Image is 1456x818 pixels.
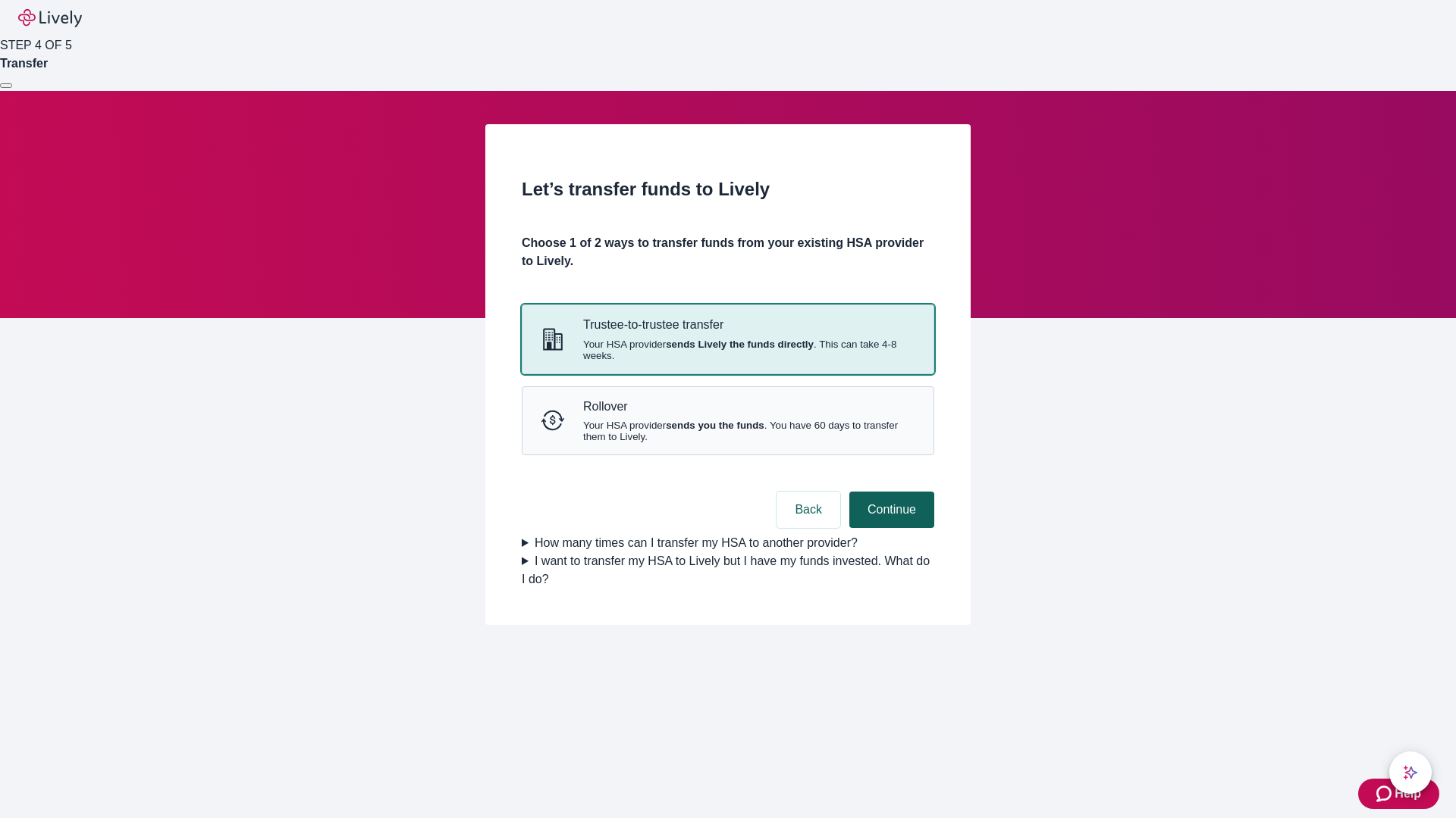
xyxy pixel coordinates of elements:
[522,534,934,552] summary: How many times can I transfer my HSA to another provider?
[1403,765,1418,780] svg: Lively AI Assistant
[541,327,565,351] svg: Trustee-to-trustee
[1376,785,1395,803] svg: Zendesk support icon
[522,234,934,270] h4: Choose 1 of 2 ways to transfer funds from your existing HSA provider to Lively.
[583,399,915,414] p: Rollover
[541,408,565,432] svg: Rollover
[522,305,934,373] button: Trustee-to-trusteeTrustee-to-trustee transferYour HSA providersends Lively the funds directly. Th...
[1389,751,1432,794] button: chat
[849,492,934,528] button: Continue
[666,420,764,431] strong: sends you the funds
[522,176,934,203] h2: Let’s transfer funds to Lively
[666,339,814,350] strong: sends Lively the funds directly
[583,420,915,442] span: Your HSA provider . You have 60 days to transfer them to Lively.
[1358,779,1439,809] button: Zendesk support iconHelp
[522,387,934,454] button: RolloverRolloverYour HSA providersends you the funds. You have 60 days to transfer them to Lively.
[1395,785,1421,803] span: Help
[583,339,915,361] span: Your HSA provider . This can take 4-8 weeks.
[777,492,840,528] button: Back
[522,552,934,589] summary: I want to transfer my HSA to Lively but I have my funds invested. What do I do?
[18,9,82,27] img: Lively
[583,317,915,332] p: Trustee-to-trustee transfer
